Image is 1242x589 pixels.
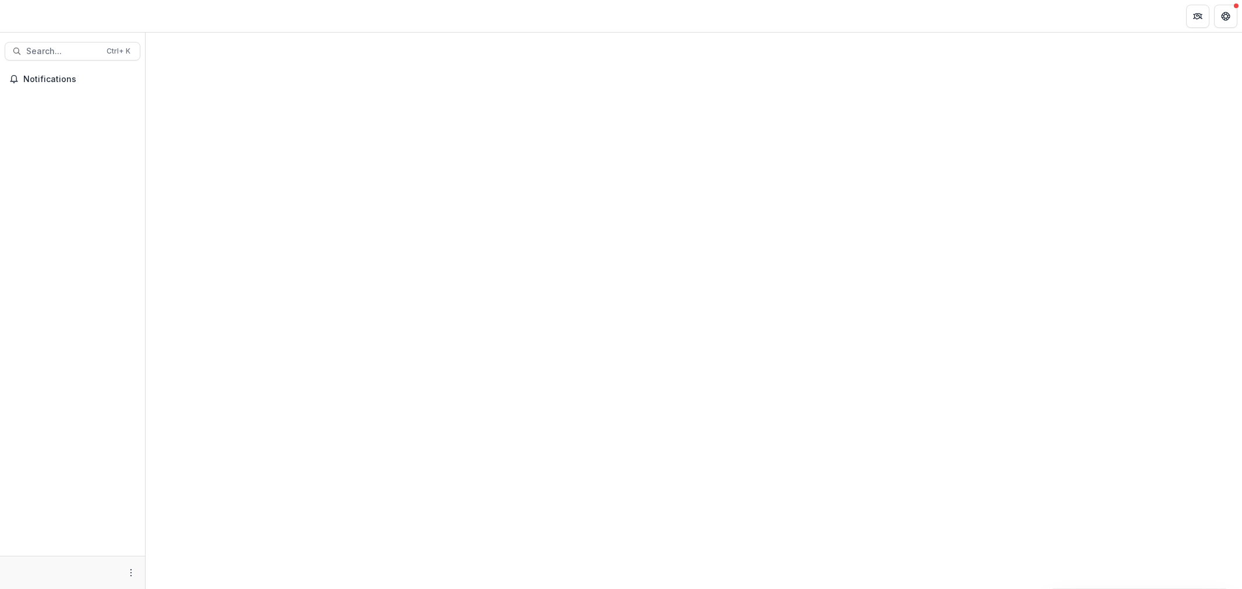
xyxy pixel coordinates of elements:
[150,8,200,24] nav: breadcrumb
[23,74,136,84] span: Notifications
[124,566,138,580] button: More
[1186,5,1209,28] button: Partners
[5,70,140,88] button: Notifications
[1214,5,1237,28] button: Get Help
[26,47,100,56] span: Search...
[104,45,133,58] div: Ctrl + K
[5,42,140,61] button: Search...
